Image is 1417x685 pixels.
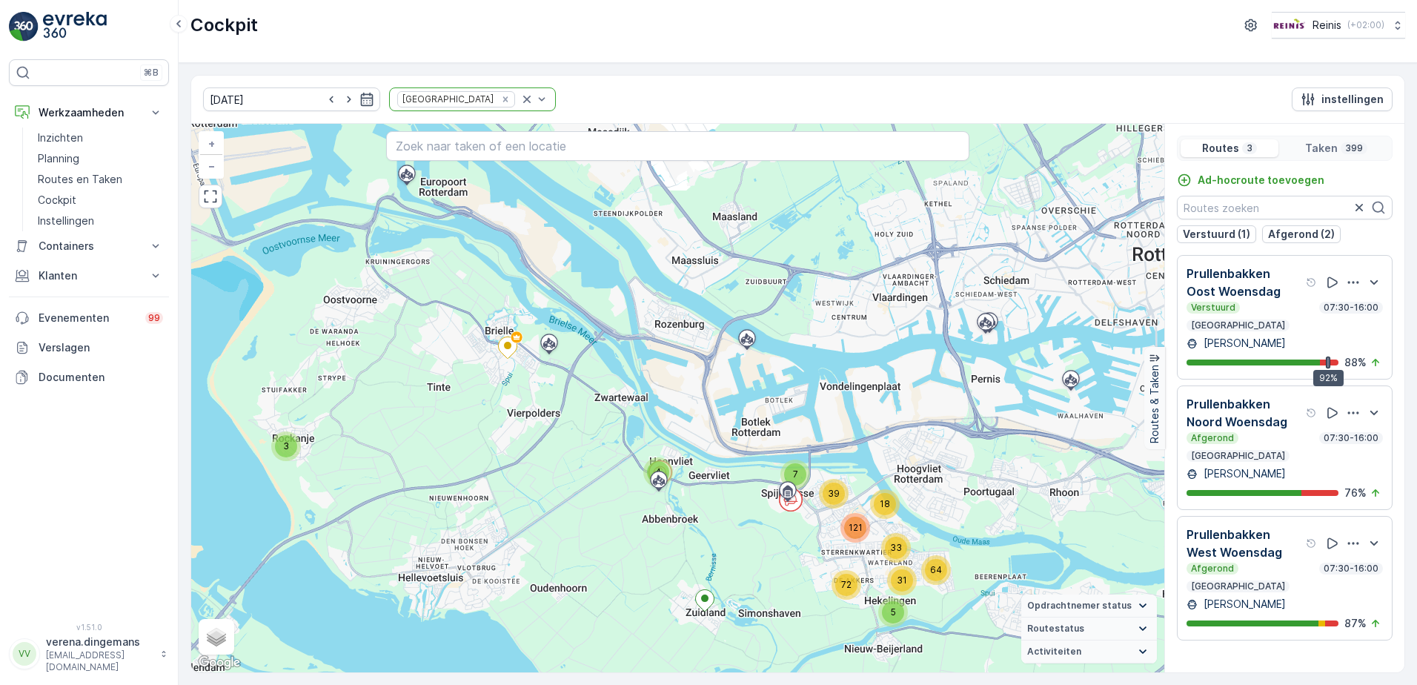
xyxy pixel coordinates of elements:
summary: Routestatus [1021,618,1157,641]
div: 33 [881,533,911,563]
p: instellingen [1321,92,1384,107]
span: + [208,137,215,150]
div: VV [13,642,36,666]
p: 76 % [1344,486,1367,500]
button: Reinis(+02:00) [1272,12,1405,39]
p: ⌘B [144,67,159,79]
span: 3 [283,440,289,451]
a: Inzichten [32,128,169,148]
p: 07:30-16:00 [1322,563,1380,575]
p: [EMAIL_ADDRESS][DOMAIN_NAME] [46,649,153,673]
p: 07:30-16:00 [1322,432,1380,444]
div: help tooltippictogram [1306,277,1318,288]
a: Verslagen [9,333,169,363]
div: 121 [840,513,870,543]
p: Afgerond [1189,563,1235,575]
a: Ad-hocroute toevoegen [1177,173,1324,188]
div: help tooltippictogram [1306,407,1318,419]
p: Klanten [39,268,139,283]
span: 31 [897,575,907,586]
a: Instellingen [32,211,169,231]
div: 39 [819,479,849,509]
p: Verstuurd (1) [1183,227,1250,242]
p: Verstuurd [1189,302,1237,314]
span: 39 [828,488,840,499]
button: Afgerond (2) [1262,225,1341,243]
p: [PERSON_NAME] [1201,466,1286,481]
p: Routes [1202,141,1239,156]
span: 5 [891,606,896,618]
a: Documenten [9,363,169,392]
p: Prullenbakken Noord Woensdag [1187,395,1303,431]
a: Planning [32,148,169,169]
p: 07:30-16:00 [1322,302,1380,314]
div: 18 [870,489,900,519]
div: [GEOGRAPHIC_DATA] [398,92,496,106]
p: Werkzaamheden [39,105,139,120]
summary: Opdrachtnemer status [1021,595,1157,618]
span: 7 [793,469,798,480]
p: Routes en Taken [38,172,122,187]
p: 399 [1344,142,1364,154]
span: Routestatus [1027,623,1084,635]
p: Documenten [39,370,163,385]
summary: Activiteiten [1021,641,1157,664]
p: Containers [39,239,139,254]
div: 4 [643,457,673,487]
img: Reinis-Logo-Vrijstaand_Tekengebied-1-copy2_aBO4n7j.png [1272,17,1307,33]
span: 64 [930,564,942,575]
div: 5 [878,598,908,627]
p: Taken [1305,141,1338,156]
p: verena.dingemans [46,635,153,649]
p: 88 % [1344,355,1367,370]
span: − [208,159,216,172]
input: dd/mm/yyyy [203,87,380,111]
span: 72 [841,579,852,590]
p: Afgerond [1189,432,1235,444]
span: v 1.51.0 [9,623,169,632]
span: 18 [880,498,890,509]
p: Cockpit [190,13,258,37]
a: Evenementen99 [9,303,169,333]
div: 92% [1313,370,1344,386]
p: 99 [148,312,160,324]
span: Activiteiten [1027,646,1081,658]
p: [PERSON_NAME] [1201,336,1286,351]
p: Planning [38,151,79,166]
p: Afgerond (2) [1268,227,1335,242]
p: [GEOGRAPHIC_DATA] [1189,450,1287,462]
button: VVverena.dingemans[EMAIL_ADDRESS][DOMAIN_NAME] [9,635,169,673]
img: logo [9,12,39,42]
p: Reinis [1313,18,1341,33]
input: Routes zoeken [1177,196,1393,219]
div: help tooltippictogram [1306,537,1318,549]
a: Layers [200,621,233,653]
a: Routes en Taken [32,169,169,190]
div: 72 [832,570,861,600]
p: Evenementen [39,311,136,325]
img: Google [195,653,244,672]
div: 64 [921,555,951,585]
a: In zoomen [200,133,222,155]
div: 31 [887,566,917,595]
p: Verslagen [39,340,163,355]
p: [PERSON_NAME] [1201,597,1286,612]
p: Instellingen [38,214,94,228]
p: Routes & Taken [1147,365,1162,443]
span: Opdrachtnemer status [1027,600,1132,612]
span: 121 [849,522,863,533]
span: 33 [890,542,902,553]
img: logo_light-DOdMpM7g.png [43,12,107,42]
div: 7 [780,460,810,489]
p: 3 [1245,142,1254,154]
a: Cockpit [32,190,169,211]
p: Prullenbakken Oost Woensdag [1187,265,1303,300]
button: instellingen [1292,87,1393,111]
p: Cockpit [38,193,76,208]
input: Zoek naar taken of een locatie [386,131,970,161]
button: Klanten [9,261,169,291]
p: ( +02:00 ) [1347,19,1384,31]
div: 3 [271,431,301,461]
button: Werkzaamheden [9,98,169,128]
p: Prullenbakken West Woensdag [1187,526,1303,561]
